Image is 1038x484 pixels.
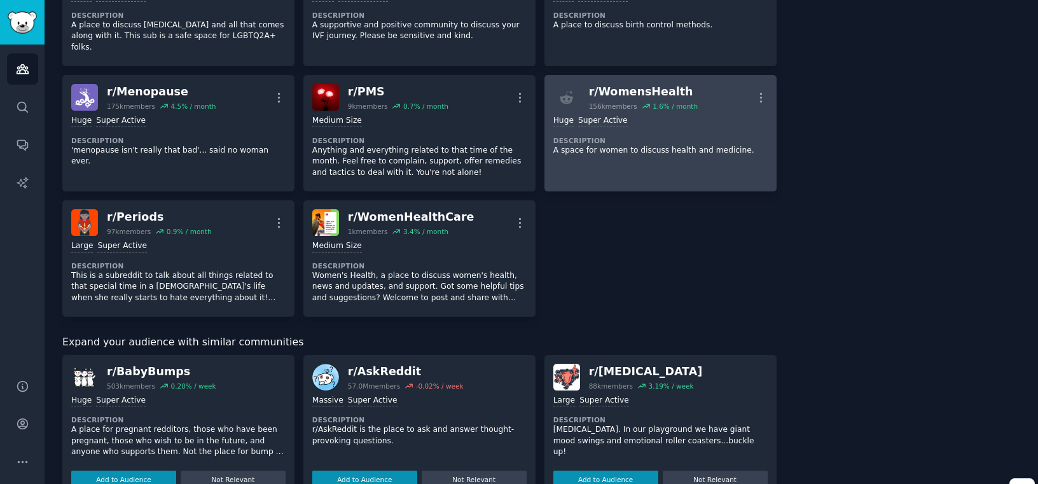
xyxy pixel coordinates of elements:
[312,209,339,236] img: WomenHealthCare
[312,424,527,446] p: r/AskReddit is the place to ask and answer thought-provoking questions.
[312,240,362,252] div: Medium Size
[653,102,698,111] div: 1.6 % / month
[62,200,294,317] a: Periodsr/Periods97kmembers0.9% / monthLargeSuper ActiveDescriptionThis is a subreddit to talk abo...
[62,335,303,350] span: Expand your audience with similar communities
[348,227,388,236] div: 1k members
[416,382,464,391] div: -0.02 % / week
[71,115,92,127] div: Huge
[589,84,698,100] div: r/ WomensHealth
[553,424,768,458] p: [MEDICAL_DATA]. In our playground we have giant mood swings and emotional roller coasters...buckl...
[8,11,37,34] img: GummySearch logo
[71,261,286,270] dt: Description
[107,364,216,380] div: r/ BabyBumps
[107,227,151,236] div: 97k members
[348,84,448,100] div: r/ PMS
[107,102,155,111] div: 175k members
[71,395,92,407] div: Huge
[312,415,527,424] dt: Description
[107,209,212,225] div: r/ Periods
[303,200,536,317] a: WomenHealthCarer/WomenHealthCare1kmembers3.4% / monthMedium SizeDescriptionWomen's Health, a plac...
[312,261,527,270] dt: Description
[71,270,286,304] p: This is a subreddit to talk about all things related to that special time in a [DEMOGRAPHIC_DATA]...
[553,11,768,20] dt: Description
[553,415,768,424] dt: Description
[348,395,398,407] div: Super Active
[544,75,777,191] a: r/WomensHealth156kmembers1.6% / monthHugeSuper ActiveDescriptionA space for women to discuss heal...
[589,382,633,391] div: 88k members
[589,364,703,380] div: r/ [MEDICAL_DATA]
[170,382,216,391] div: 0.20 % / week
[312,395,343,407] div: Massive
[107,382,155,391] div: 503k members
[553,115,574,127] div: Huge
[312,145,527,179] p: Anything and everything related to that time of the month. Feel free to complain, support, offer ...
[71,240,93,252] div: Large
[648,382,693,391] div: 3.19 % / week
[312,115,362,127] div: Medium Size
[71,11,286,20] dt: Description
[579,395,629,407] div: Super Active
[71,20,286,53] p: A place to discuss [MEDICAL_DATA] and all that comes along with it. This sub is a safe space for ...
[71,145,286,167] p: 'menopause isn't really that bad'... said no woman ever.
[553,145,768,156] p: A space for women to discuss health and medicine.
[167,227,212,236] div: 0.9 % / month
[348,382,400,391] div: 57.0M members
[96,115,146,127] div: Super Active
[348,209,474,225] div: r/ WomenHealthCare
[403,102,448,111] div: 0.7 % / month
[312,84,339,111] img: PMS
[403,227,448,236] div: 3.4 % / month
[553,136,768,145] dt: Description
[71,415,286,424] dt: Description
[578,115,628,127] div: Super Active
[553,20,768,31] p: A place to discuss birth control methods.
[97,240,147,252] div: Super Active
[312,20,527,42] p: A supportive and positive community to discuss your IVF journey. Please be sensitive and kind.
[312,270,527,304] p: Women's Health, a place to discuss women's health, news and updates, and support. Got some helpfu...
[71,209,98,236] img: Periods
[303,75,536,191] a: PMSr/PMS9kmembers0.7% / monthMedium SizeDescriptionAnything and everything related to that time o...
[348,364,464,380] div: r/ AskReddit
[96,395,146,407] div: Super Active
[62,75,294,191] a: Menopauser/Menopause175kmembers4.5% / monthHugeSuper ActiveDescription'menopause isn't really tha...
[312,11,527,20] dt: Description
[71,364,98,391] img: BabyBumps
[71,136,286,145] dt: Description
[553,364,580,391] img: Perimenopause
[71,424,286,458] p: A place for pregnant redditors, those who have been pregnant, those who wish to be in the future,...
[312,364,339,391] img: AskReddit
[71,84,98,111] img: Menopause
[589,102,637,111] div: 156k members
[107,84,216,100] div: r/ Menopause
[348,102,388,111] div: 9k members
[312,136,527,145] dt: Description
[170,102,216,111] div: 4.5 % / month
[553,395,575,407] div: Large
